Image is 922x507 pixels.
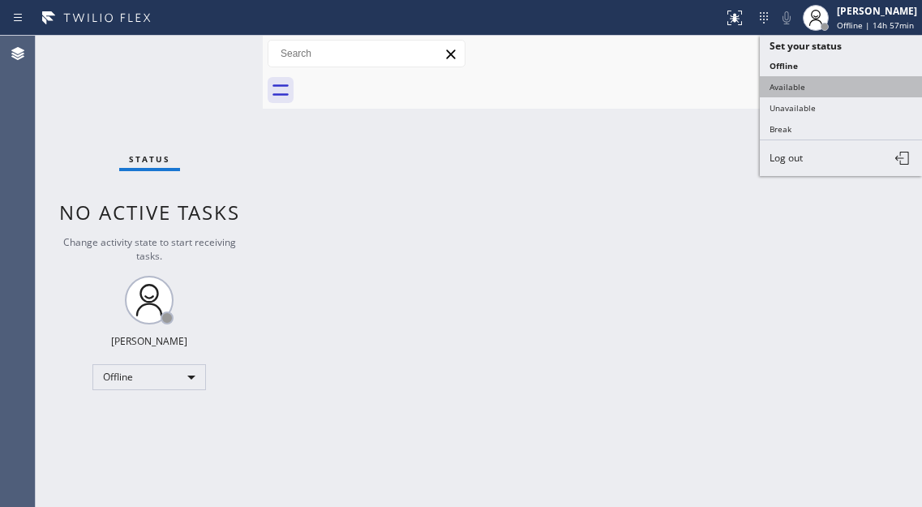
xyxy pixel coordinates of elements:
[59,199,240,226] span: No active tasks
[92,364,206,390] div: Offline
[837,19,914,31] span: Offline | 14h 57min
[837,4,917,18] div: [PERSON_NAME]
[129,153,170,165] span: Status
[268,41,465,67] input: Search
[111,334,187,348] div: [PERSON_NAME]
[63,235,236,263] span: Change activity state to start receiving tasks.
[775,6,798,29] button: Mute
